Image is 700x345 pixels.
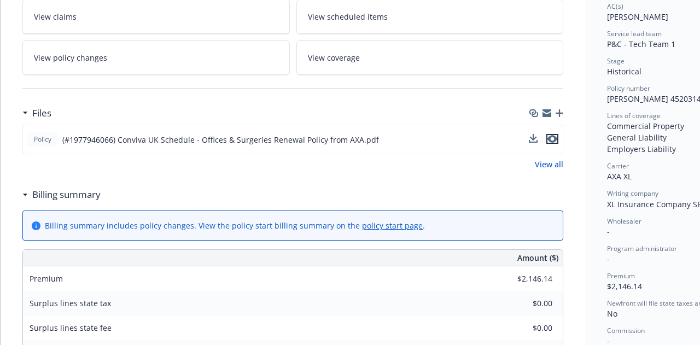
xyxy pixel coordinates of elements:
[607,326,645,335] span: Commission
[22,106,51,120] div: Files
[607,11,668,22] span: [PERSON_NAME]
[32,188,101,202] h3: Billing summary
[546,134,558,145] button: preview file
[529,134,538,143] button: download file
[529,134,538,145] button: download file
[34,11,77,22] span: View claims
[22,40,290,75] a: View policy changes
[607,161,629,171] span: Carrier
[607,244,677,253] span: Program administrator
[607,308,617,319] span: No
[32,106,51,120] h3: Files
[607,66,641,77] span: Historical
[607,281,642,291] span: $2,146.14
[607,84,650,93] span: Policy number
[32,135,54,144] span: Policy
[517,252,558,264] span: Amount ($)
[607,189,658,198] span: Writing company
[607,56,625,66] span: Stage
[30,273,63,284] span: Premium
[607,111,661,120] span: Lines of coverage
[607,226,610,237] span: -
[62,134,379,145] span: (#1977946066) Conviva UK Schedule - Offices & Surgeries Renewal Policy from AXA.pdf
[607,271,635,280] span: Premium
[607,39,675,49] span: P&C - Tech Team 1
[535,159,563,170] a: View all
[488,271,559,287] input: 0.00
[22,188,101,202] div: Billing summary
[45,220,425,231] div: Billing summary includes policy changes. View the policy start billing summary on the .
[607,171,632,182] span: AXA XL
[607,29,662,38] span: Service lead team
[488,320,559,336] input: 0.00
[546,134,558,144] button: preview file
[607,217,641,226] span: Wholesaler
[308,11,388,22] span: View scheduled items
[607,254,610,264] span: -
[488,295,559,312] input: 0.00
[296,40,564,75] a: View coverage
[607,2,623,11] span: AC(s)
[30,323,112,333] span: Surplus lines state fee
[362,220,423,231] a: policy start page
[30,298,111,308] span: Surplus lines state tax
[34,52,107,63] span: View policy changes
[308,52,360,63] span: View coverage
